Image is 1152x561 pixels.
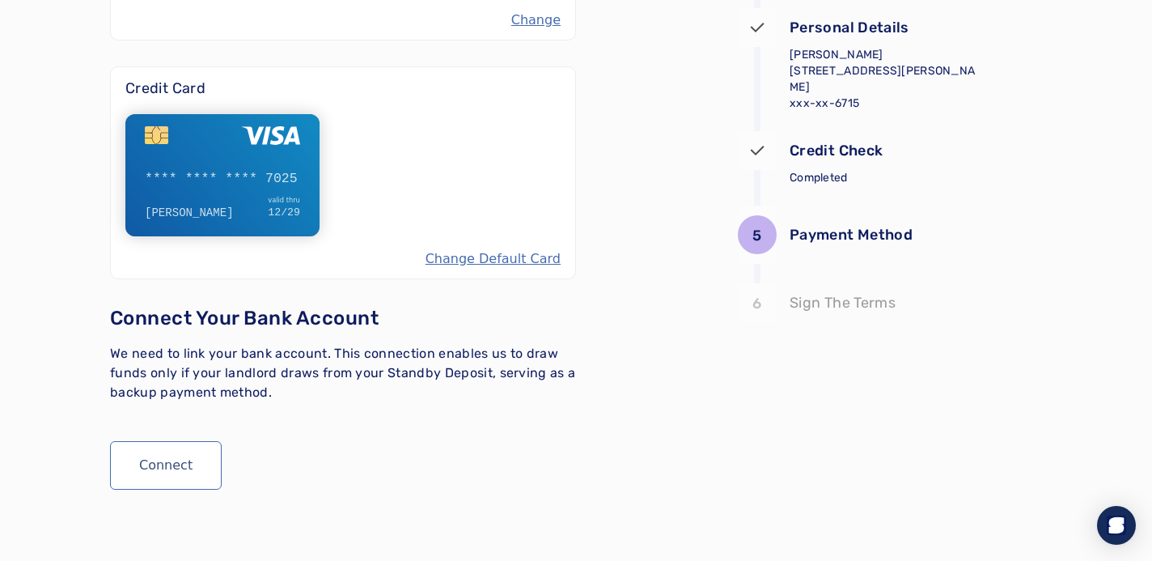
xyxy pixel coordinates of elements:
[790,223,913,246] p: Payment Method
[110,346,575,400] span: We need to link your bank account. This connection enables us to draw funds only if your landlord...
[426,249,561,269] button: Change Default Card
[511,11,561,30] button: Change
[790,171,848,185] span: Completed
[790,47,984,112] p: [PERSON_NAME] [STREET_ADDRESS][PERSON_NAME] xxx-xx-6715
[1097,506,1136,545] div: Open Intercom Messenger
[790,139,883,162] p: Credit Check
[125,77,561,100] p: Credit Card
[752,292,761,315] p: 6
[110,307,379,329] span: Connect Your Bank Account
[752,224,761,247] p: 5
[790,291,896,314] p: Sign The Terms
[110,441,222,490] button: Connect
[145,207,261,219] div: [PERSON_NAME]
[268,207,300,218] div: 12/29
[268,197,300,203] div: valid thru
[790,16,909,39] p: Personal Details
